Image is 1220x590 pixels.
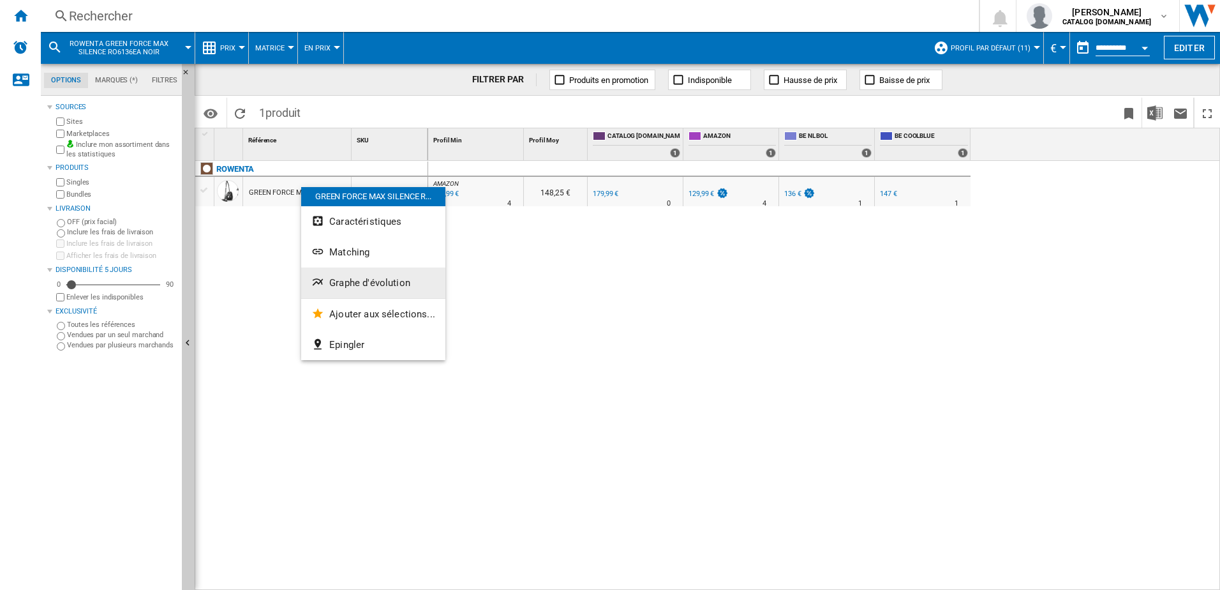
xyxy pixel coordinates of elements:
button: Caractéristiques [301,206,445,237]
span: Matching [329,246,369,258]
span: Caractéristiques [329,216,401,227]
button: Ajouter aux sélections... [301,299,445,329]
span: Epingler [329,339,364,351]
span: Ajouter aux sélections... [329,308,435,320]
div: GREEN FORCE MAX SILENCE R... [301,187,445,206]
button: Graphe d'évolution [301,268,445,298]
button: Matching [301,237,445,268]
button: Epingler... [301,329,445,360]
span: Graphe d'évolution [329,277,410,289]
